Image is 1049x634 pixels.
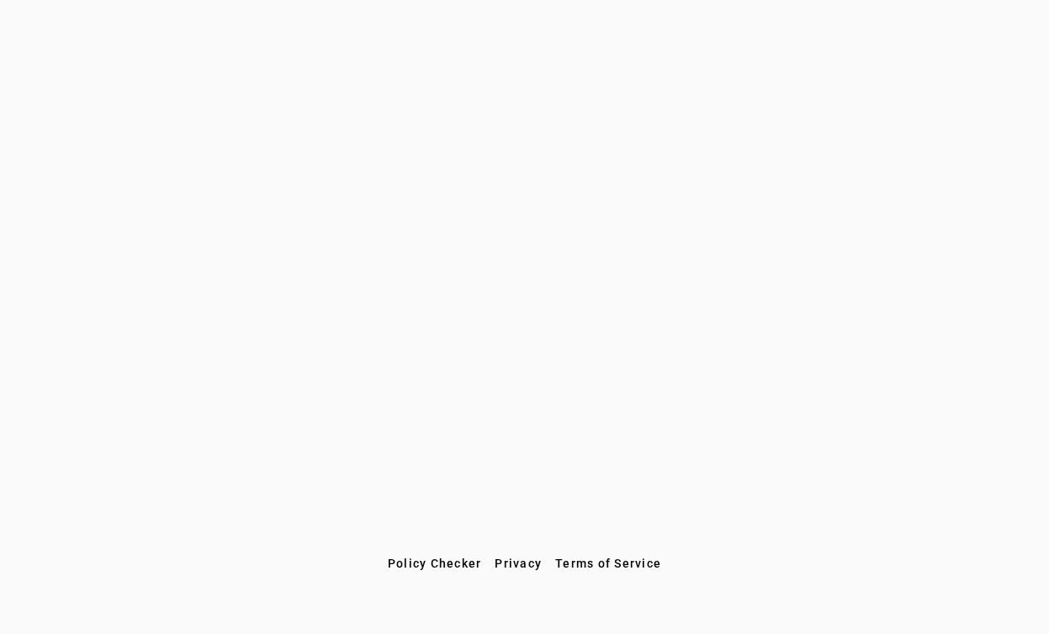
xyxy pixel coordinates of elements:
button: Policy Checker [381,548,489,579]
button: Privacy [488,548,548,579]
span: Policy Checker [388,557,482,570]
span: Terms of Service [555,557,661,570]
span: Privacy [495,557,542,570]
button: Terms of Service [548,548,668,579]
